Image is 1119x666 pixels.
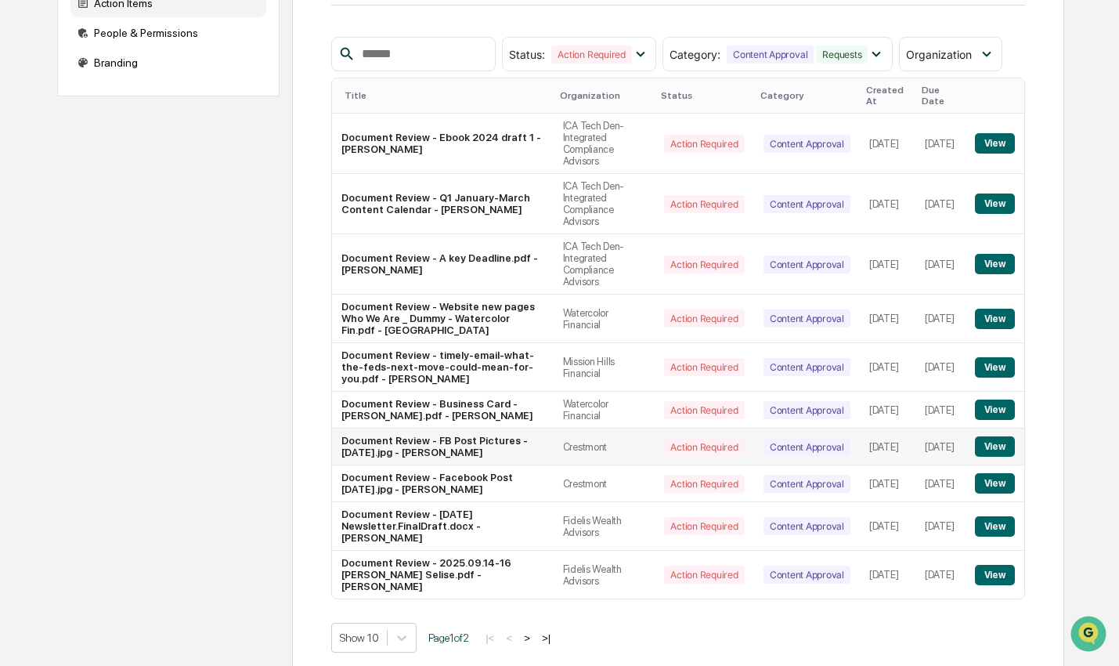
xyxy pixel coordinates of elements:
td: ICA Tech Den-Integrated Compliance Advisors [554,234,655,295]
button: View [975,194,1015,214]
a: 🗄️Attestations [107,191,200,219]
td: Watercolor Financial [554,392,655,429]
td: [DATE] [915,502,966,551]
span: Attestations [129,197,194,213]
button: Start new chat [266,125,285,143]
td: Crestmont [554,465,655,502]
div: People & Permissions [70,19,266,47]
button: |< [481,632,499,645]
td: ICA Tech Den-Integrated Compliance Advisors [554,114,655,174]
td: Document Review - Q1 January-March Content Calendar - [PERSON_NAME] [332,174,553,234]
button: View [975,565,1015,585]
div: Organization [560,90,649,101]
td: Document Review - A key Deadline.pdf - [PERSON_NAME] [332,234,553,295]
div: Action Required [664,309,744,328]
div: Content Approval [763,566,850,584]
span: Data Lookup [31,227,99,243]
div: 🗄️ [114,199,126,212]
div: Action Required [664,401,744,419]
div: Branding [70,49,266,77]
span: Status : [509,48,545,61]
div: We're available if you need us! [53,136,198,148]
div: Content Approval [763,517,850,535]
div: Created At [866,85,909,107]
div: Action Required [664,135,744,153]
button: View [975,400,1015,420]
button: View [975,357,1015,378]
div: Action Required [551,45,631,63]
td: [DATE] [860,114,915,174]
td: [DATE] [915,551,966,599]
div: Content Approval [763,309,850,328]
td: ICA Tech Den-Integrated Compliance Advisors [554,174,655,234]
div: Content Approval [763,135,850,153]
div: Action Required [664,517,744,535]
div: Content Approval [763,358,850,376]
span: Preclearance [31,197,101,213]
button: < [501,632,517,645]
a: 🖐️Preclearance [9,191,107,219]
div: Action Required [664,255,744,273]
a: 🔎Data Lookup [9,221,105,249]
td: [DATE] [860,234,915,295]
td: Document Review - FB Post Pictures - [DATE].jpg - [PERSON_NAME] [332,429,553,465]
button: View [975,309,1015,329]
button: >| [537,632,555,645]
td: [DATE] [915,343,966,392]
td: Document Review - Ebook 2024 draft 1 - [PERSON_NAME] [332,114,553,174]
td: [DATE] [915,114,966,174]
td: Document Review - [DATE] Newsletter.FinalDraft.docx - [PERSON_NAME] [332,502,553,551]
td: [DATE] [915,429,966,465]
td: [DATE] [915,174,966,234]
div: Content Approval [763,255,850,273]
td: Mission Hills Financial [554,343,655,392]
td: Fidelis Wealth Advisors [554,551,655,599]
td: [DATE] [860,429,915,465]
span: Category : [670,48,720,61]
button: View [975,473,1015,494]
span: Pylon [156,266,190,277]
div: Action Required [664,566,744,584]
div: Content Approval [763,401,850,419]
td: [DATE] [860,392,915,429]
a: Powered byPylon [110,265,190,277]
button: View [975,133,1015,154]
button: View [975,516,1015,537]
td: Fidelis Wealth Advisors [554,502,655,551]
button: > [519,632,535,645]
div: Action Required [664,475,744,493]
div: 🖐️ [16,199,28,212]
button: View [975,254,1015,274]
p: How can we help? [16,33,285,58]
div: Content Approval [763,438,850,456]
td: Document Review - Website new pages Who We Are _ Dummy - Watercolor Fin.pdf - [GEOGRAPHIC_DATA] [332,295,553,343]
img: 1746055101610-c473b297-6a78-478c-a979-82029cc54cd1 [16,120,44,148]
td: [DATE] [915,234,966,295]
div: Title [345,90,547,101]
td: [DATE] [915,295,966,343]
div: 🔎 [16,229,28,241]
td: [DATE] [860,551,915,599]
div: Due Date [922,85,959,107]
div: Action Required [664,438,744,456]
div: Content Approval [763,195,850,213]
td: [DATE] [915,465,966,502]
div: Content Approval [763,475,850,493]
td: Document Review - timely-email-what-the-feds-next-move-could-mean-for-you.pdf - [PERSON_NAME] [332,343,553,392]
td: [DATE] [860,343,915,392]
td: [DATE] [860,502,915,551]
iframe: Open customer support [1069,614,1111,657]
button: View [975,436,1015,457]
td: Watercolor Financial [554,295,655,343]
td: [DATE] [860,465,915,502]
span: Organization [906,48,972,61]
span: Page 1 of 2 [428,632,469,644]
td: Document Review - 2025.09.14-16 [PERSON_NAME] Selise.pdf - [PERSON_NAME] [332,551,553,599]
td: [DATE] [860,174,915,234]
div: Action Required [664,195,744,213]
td: [DATE] [860,295,915,343]
div: Content Approval [727,45,814,63]
td: [DATE] [915,392,966,429]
